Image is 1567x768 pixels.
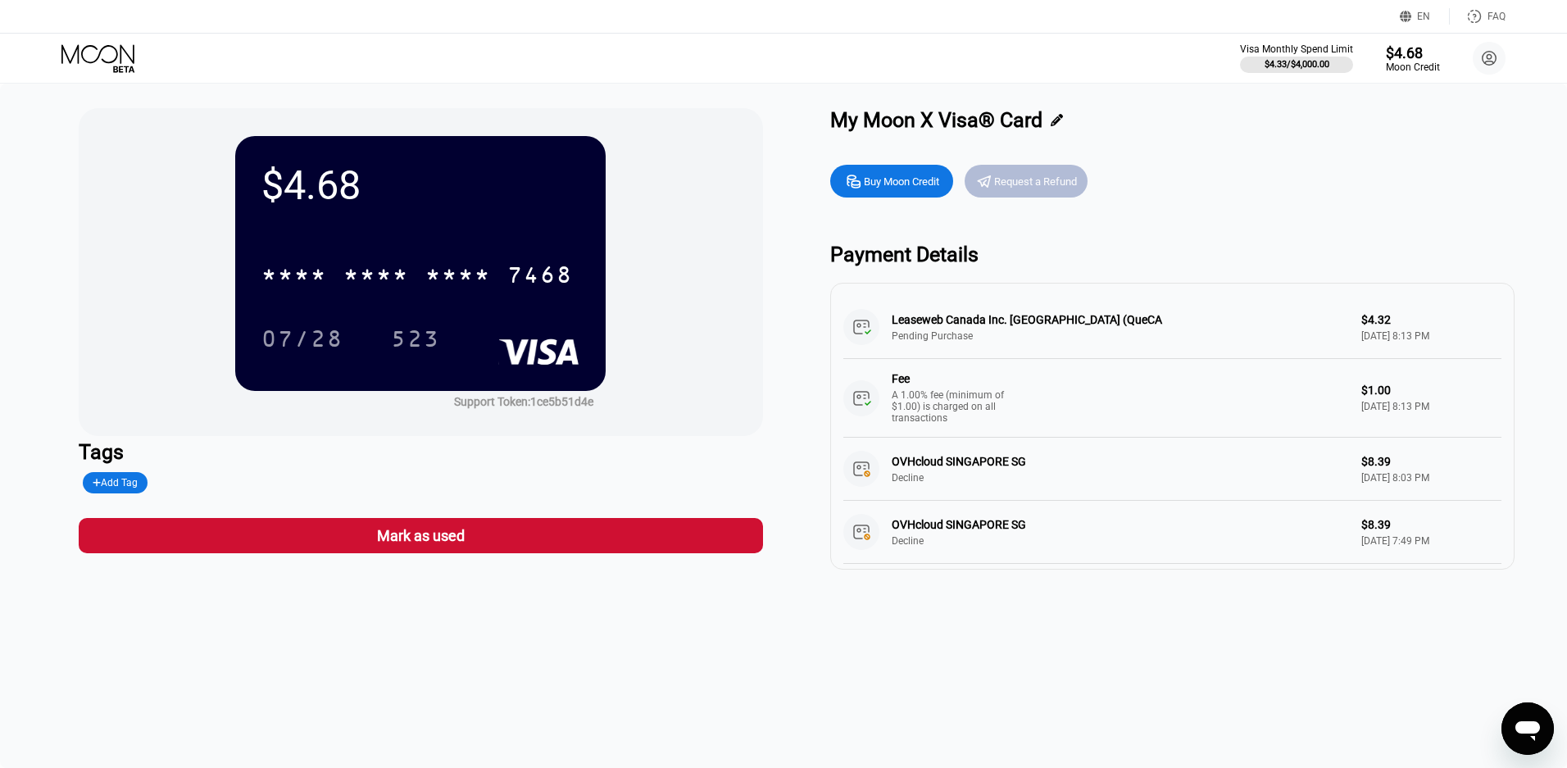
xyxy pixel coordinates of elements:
div: 7468 [507,264,573,290]
div: 07/28 [249,318,356,359]
div: Tags [79,440,763,464]
div: EN [1400,8,1450,25]
div: Visa Monthly Spend Limit [1240,43,1353,55]
iframe: Button to launch messaging window [1501,702,1554,755]
div: Buy Moon Credit [864,175,939,189]
div: FAQ [1488,11,1506,22]
div: Payment Details [830,243,1515,266]
div: $4.68Moon Credit [1386,44,1440,73]
div: Support Token: 1ce5b51d4e [454,395,593,408]
div: Add Tag [83,472,148,493]
div: $1.00 [1361,384,1501,397]
div: Buy Moon Credit [830,165,953,198]
div: Mark as used [377,526,465,545]
div: Fee [892,372,1006,385]
div: A 1.00% fee (minimum of $1.00) is charged on all transactions [892,389,1015,424]
div: $4.68 [261,162,579,209]
div: FAQ [1450,8,1506,25]
div: [DATE] 8:13 PM [1361,401,1501,412]
div: 523 [379,318,452,359]
div: Request a Refund [965,165,1088,198]
div: FeeA 1.00% fee (minimum of $1.00) is charged on all transactions$1.00[DATE] 8:13 PM [843,359,1501,438]
div: Visa Monthly Spend Limit$4.33/$4,000.00 [1240,43,1353,73]
div: Moon Credit [1386,61,1440,73]
div: Mark as used [79,518,763,553]
div: $4.33 / $4,000.00 [1265,59,1329,70]
div: 07/28 [261,328,343,354]
div: EN [1417,11,1430,22]
div: My Moon X Visa® Card [830,108,1042,132]
div: Request a Refund [994,175,1077,189]
div: $4.68 [1386,44,1440,61]
div: Add Tag [93,477,139,489]
div: Support Token:1ce5b51d4e [454,395,593,408]
div: 523 [391,328,440,354]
